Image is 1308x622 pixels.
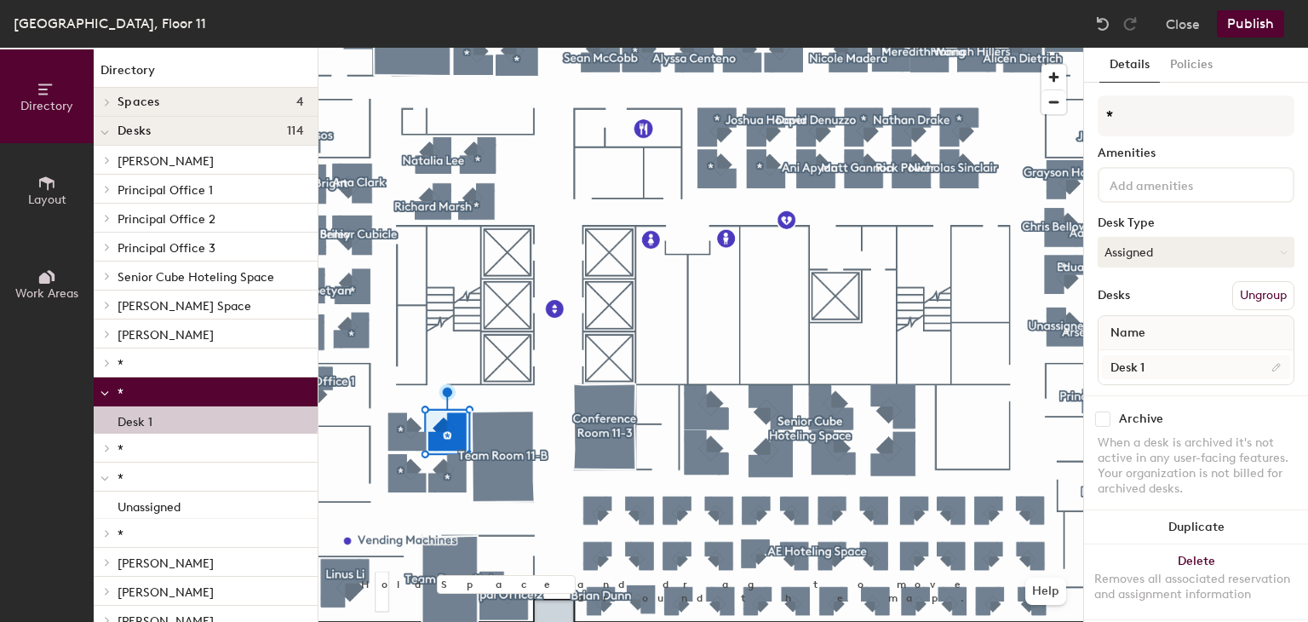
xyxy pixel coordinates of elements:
[15,286,78,301] span: Work Areas
[1106,174,1259,194] input: Add amenities
[1098,147,1294,160] div: Amenities
[118,154,214,169] span: [PERSON_NAME]
[1084,510,1308,544] button: Duplicate
[118,556,214,571] span: [PERSON_NAME]
[28,193,66,207] span: Layout
[1098,289,1130,302] div: Desks
[1025,578,1066,605] button: Help
[1099,48,1160,83] button: Details
[1217,10,1284,37] button: Publish
[118,299,251,314] span: [PERSON_NAME] Space
[1122,15,1139,32] img: Redo
[118,241,215,256] span: Principal Office 3
[1102,355,1290,379] input: Unnamed desk
[94,61,318,88] h1: Directory
[1094,15,1111,32] img: Undo
[1084,544,1308,619] button: DeleteRemoves all associated reservation and assignment information
[118,328,214,343] span: [PERSON_NAME]
[1102,318,1154,348] span: Name
[20,99,73,113] span: Directory
[118,183,213,198] span: Principal Office 1
[296,95,304,109] span: 4
[118,410,152,429] p: Desk 1
[118,95,160,109] span: Spaces
[14,13,206,34] div: [GEOGRAPHIC_DATA], Floor 11
[1160,48,1223,83] button: Policies
[1098,435,1294,497] div: When a desk is archived it's not active in any user-facing features. Your organization is not bil...
[118,270,274,285] span: Senior Cube Hoteling Space
[1119,412,1163,426] div: Archive
[1094,572,1298,602] div: Removes all associated reservation and assignment information
[1098,216,1294,230] div: Desk Type
[118,124,151,138] span: Desks
[1166,10,1200,37] button: Close
[118,495,181,515] p: Unassigned
[1232,281,1294,310] button: Ungroup
[287,124,304,138] span: 114
[118,585,214,600] span: [PERSON_NAME]
[1098,237,1294,268] button: Assigned
[118,212,215,227] span: Principal Office 2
